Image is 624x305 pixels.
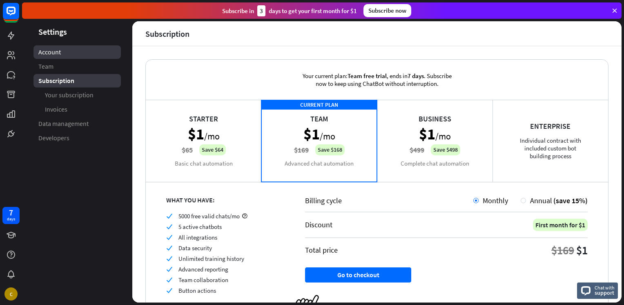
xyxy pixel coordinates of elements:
[38,62,53,71] span: Team
[178,287,216,294] span: Button actions
[305,245,338,255] div: Total price
[178,233,217,241] span: All integrations
[178,276,228,284] span: Team collaboration
[408,72,424,80] span: 7 days
[9,209,13,216] div: 7
[166,245,172,251] i: check
[178,212,240,220] span: 5000 free valid chats/mo
[553,196,588,205] span: (save 15%)
[533,219,588,231] div: First month for $1
[257,5,265,16] div: 3
[145,29,189,38] div: Subscription
[7,216,15,222] div: days
[305,220,332,229] div: Discount
[595,284,615,292] span: Chat with
[45,105,67,114] span: Invoices
[166,287,172,294] i: check
[2,207,20,224] a: 7 days
[33,60,121,73] a: Team
[166,277,172,283] i: check
[38,134,69,142] span: Developers
[166,266,172,272] i: check
[595,289,615,296] span: support
[305,196,473,205] div: Billing cycle
[483,196,508,205] span: Monthly
[4,287,18,301] div: C
[7,3,31,28] button: Open LiveChat chat widget
[289,60,465,100] div: Your current plan: , ends in . Subscribe now to keep using ChatBot without interruption.
[33,103,121,116] a: Invoices
[551,243,574,258] div: $169
[222,5,357,16] div: Subscribe in days to get your first month for $1
[33,131,121,145] a: Developers
[166,196,285,204] div: WHAT YOU HAVE:
[33,117,121,130] a: Data management
[38,76,74,85] span: Subscription
[166,234,172,240] i: check
[166,213,172,219] i: check
[178,255,244,262] span: Unlimited training history
[166,256,172,262] i: check
[178,265,228,273] span: Advanced reporting
[178,244,212,252] span: Data security
[305,267,411,283] button: Go to checkout
[363,4,411,17] div: Subscribe now
[576,243,588,258] div: $1
[178,223,222,231] span: 5 active chatbots
[38,48,61,56] span: Account
[45,91,94,99] span: Your subscription
[530,196,552,205] span: Annual
[348,72,387,80] span: Team free trial
[38,119,89,128] span: Data management
[33,88,121,102] a: Your subscription
[33,45,121,59] a: Account
[22,26,132,37] header: Settings
[166,224,172,230] i: check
